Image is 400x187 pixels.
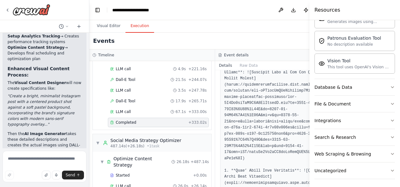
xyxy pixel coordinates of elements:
span: + 265.71s [188,99,207,104]
span: + 333.02s [188,120,207,125]
div: Database & Data [314,84,352,90]
span: Dall-E Tool [116,99,135,104]
span: LLM call [116,88,131,93]
button: Start a new chat [74,23,84,30]
button: Visual Editor [92,20,125,33]
span: Completed [116,120,136,125]
span: 21.5s [175,77,186,82]
span: • 1 task [147,144,159,149]
span: 26.18s [176,159,189,164]
button: Hide left sidebar [93,6,102,14]
span: 3.5s [178,88,186,93]
div: This tool uses OpenAI's Vision API to describe the contents of an image. [327,65,391,70]
div: File & Document [314,101,351,107]
span: + 333.00s [188,109,207,114]
span: LLM call [116,66,131,71]
button: Upload files [42,171,51,179]
div: Search & Research [314,134,356,140]
p: The will now create specifications like: [8,80,81,91]
button: Execution [125,20,154,33]
img: Visiontool [319,60,325,67]
span: 17.9s [175,99,186,104]
div: Integrations [314,117,341,124]
button: Details [215,61,236,70]
span: + 221.16s [188,66,207,71]
div: Generates images using OpenAI's Dall-E model. [327,19,391,24]
div: Web Scraping & Browsing [314,151,371,157]
h3: Timeline [98,53,114,58]
span: Started [116,173,130,178]
img: Patronusevaltool [319,38,325,44]
strong: Enhanced Visual Content Process: [8,66,69,77]
button: Uncategorized [314,162,395,179]
span: Optimize Content Strategy [114,156,172,168]
span: Send [66,173,75,178]
span: + 247.78s [188,88,207,93]
h4: Resources [314,6,340,14]
button: Raw Data [236,61,262,70]
span: + 0.00s [193,173,207,178]
button: File & Document [314,96,395,112]
button: Switch to previous chat [56,23,71,30]
button: Database & Data [314,79,395,95]
h3: Event details [224,53,248,58]
strong: Optimize Content Strategy [8,45,64,50]
span: ▼ [100,159,104,164]
strong: Visual Content Designer [14,81,66,85]
img: Logo [13,4,50,15]
div: Social Media Strategy Optimizer [110,137,181,144]
button: Integrations [314,112,395,129]
span: + 487.14s [191,159,209,164]
button: Send [62,171,84,179]
span: ▼ [96,140,100,145]
div: Uncategorized [314,167,346,174]
span: Dall-E Tool [116,77,135,82]
div: Patronus Evaluation Tool [327,35,381,41]
div: Vision Tool [327,58,391,64]
em: "Create a bright, minimalist Instagram post with a centered product shot against a soft pastel ba... [8,94,80,127]
strong: Setup Analytics Tracking [8,34,60,38]
span: + 244.07s [188,77,207,82]
button: Web Scraping & Browsing [314,146,395,162]
h2: Events [93,37,114,45]
span: 487.14s (+26.18s) [110,144,144,149]
nav: breadcrumb [112,7,162,13]
span: 67.1s [175,109,186,114]
strong: AI Image Generator [24,132,66,136]
button: Improve this prompt [5,171,14,179]
span: LLM call [116,109,131,114]
span: 4.9s [178,66,186,71]
button: Click to speak your automation idea [52,171,61,179]
li: → Creates performance tracking systems [8,33,81,45]
p: Then the takes these detailed descriptions and creates the actual images using DALL-E, ensuring c... [8,131,81,165]
li: → Develops final scheduling and optimization plan [8,45,81,62]
div: No description available [327,42,381,47]
button: Search & Research [314,129,395,145]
